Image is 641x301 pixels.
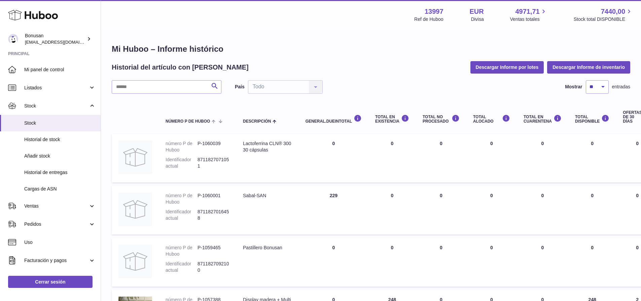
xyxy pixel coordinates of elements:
span: Uso [24,239,96,246]
span: Historial de entregas [24,169,96,176]
div: Total DISPONIBLE [575,115,609,124]
label: País [235,84,245,90]
label: Mostrar [565,84,582,90]
td: 0 [568,134,616,182]
dt: número P de Huboo [166,192,198,205]
td: 0 [466,238,517,287]
span: Stock [24,103,88,109]
td: 0 [568,238,616,287]
span: Pedidos [24,221,88,227]
button: Descargar Informe por lotes [470,61,544,73]
td: 0 [416,186,466,234]
dd: 8711827071051 [198,157,229,169]
td: 0 [368,186,416,234]
span: Ventas totales [510,16,547,23]
span: Añadir stock [24,153,96,159]
span: 0 [541,141,544,146]
dd: P-1059465 [198,245,229,257]
div: general.dueInTotal [306,115,362,124]
span: Stock [24,120,96,126]
span: entradas [612,84,630,90]
dt: Identificador actual [166,157,198,169]
div: Sabal-SAN [243,192,292,199]
td: 0 [368,238,416,287]
span: Stock total DISPONIBLE [574,16,633,23]
div: Ref de Huboo [414,16,443,23]
td: 0 [299,134,368,182]
td: 0 [368,134,416,182]
td: 0 [299,238,368,287]
span: 0 [541,193,544,198]
span: 4971,71 [515,7,539,16]
dd: 8711827092100 [198,261,229,273]
span: Cargas de ASN [24,186,96,192]
div: Bonusan [25,33,85,45]
td: 0 [416,238,466,287]
img: info@bonusan.es [8,34,18,44]
span: 0 [541,245,544,250]
div: Total ALOCADO [473,115,510,124]
span: Mi panel de control [24,67,96,73]
td: 0 [466,186,517,234]
strong: 13997 [425,7,443,16]
span: Listados [24,85,88,91]
div: Total en CUARENTENA [524,115,562,124]
td: 0 [466,134,517,182]
a: 4971,71 Ventas totales [510,7,547,23]
dt: Identificador actual [166,261,198,273]
h1: Mi Huboo – Informe histórico [112,44,630,54]
div: Total en EXISTENCIA [375,115,409,124]
div: Pastillero Bonusan [243,245,292,251]
dt: Identificador actual [166,209,198,221]
h2: Historial del artículo con [PERSON_NAME] [112,63,249,72]
dt: número P de Huboo [166,140,198,153]
span: Historial de stock [24,136,96,143]
strong: EUR [470,7,484,16]
div: Total NO PROCESADO [423,115,460,124]
span: Ventas [24,203,88,209]
a: 7440,00 Stock total DISPONIBLE [574,7,633,23]
dd: P-1060001 [198,192,229,205]
img: product image [118,140,152,174]
img: product image [118,192,152,226]
td: 0 [568,186,616,234]
div: Lactoferrina CLN® 300 30 cápsulas [243,140,292,153]
span: número P de Huboo [166,119,210,124]
dt: número P de Huboo [166,245,198,257]
td: 229 [299,186,368,234]
dd: 8711827016458 [198,209,229,221]
a: Cerrar sesión [8,276,93,288]
dd: P-1060039 [198,140,229,153]
span: Facturación y pagos [24,257,88,264]
img: product image [118,245,152,278]
td: 0 [416,134,466,182]
button: Descargar Informe de inventario [547,61,630,73]
div: Divisa [471,16,484,23]
span: 7440,00 [601,7,625,16]
span: [EMAIL_ADDRESS][DOMAIN_NAME] [25,39,99,45]
span: Descripción [243,119,271,124]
